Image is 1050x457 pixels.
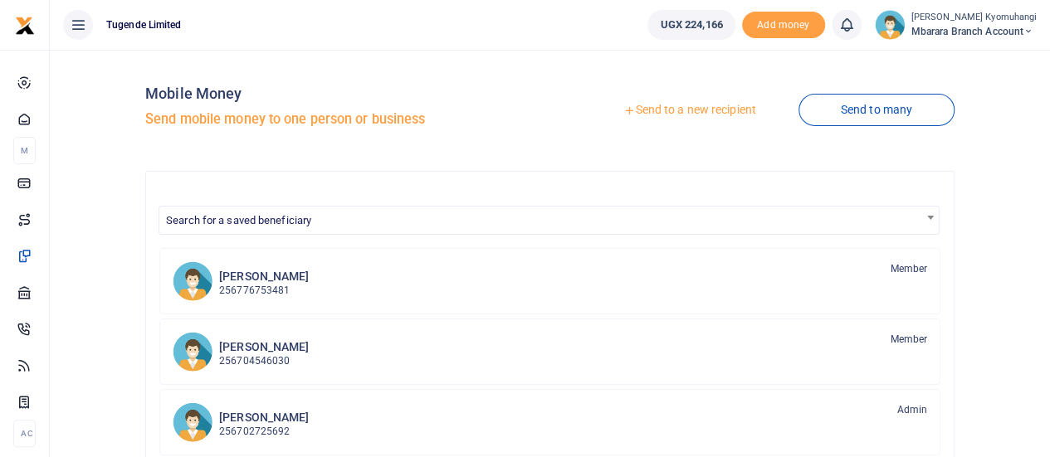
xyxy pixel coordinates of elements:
[890,332,927,347] span: Member
[159,207,939,232] span: Search for a saved beneficiary
[219,270,309,284] h6: [PERSON_NAME]
[581,95,798,125] a: Send to a new recipient
[875,10,1037,40] a: profile-user [PERSON_NAME] Kyomuhangi Mbarara Branch account
[159,318,940,385] a: LN [PERSON_NAME] 256704546030 Member
[173,332,212,372] img: LN
[742,12,825,39] span: Add money
[911,24,1037,39] span: Mbarara Branch account
[159,389,940,455] a: FK [PERSON_NAME] 256702725692 Admin
[742,17,825,30] a: Add money
[798,94,955,126] a: Send to many
[15,18,35,31] a: logo-small logo-large logo-large
[166,214,311,226] span: Search for a saved beneficiary
[219,283,309,299] p: 256776753481
[145,85,543,103] h4: Mobile Money
[145,111,543,128] h5: Send mobile money to one person or business
[641,10,741,40] li: Wallet ballance
[173,402,212,442] img: FK
[100,17,188,32] span: Tugende Limited
[15,16,35,36] img: logo-small
[875,10,905,40] img: profile-user
[159,248,940,314] a: JK [PERSON_NAME] 256776753481 Member
[219,340,309,354] h6: [PERSON_NAME]
[13,137,36,164] li: M
[660,17,722,33] span: UGX 224,166
[896,402,927,417] span: Admin
[647,10,735,40] a: UGX 224,166
[911,11,1037,25] small: [PERSON_NAME] Kyomuhangi
[173,261,212,301] img: JK
[219,411,309,425] h6: [PERSON_NAME]
[742,12,825,39] li: Toup your wallet
[159,206,940,235] span: Search for a saved beneficiary
[219,353,309,369] p: 256704546030
[890,261,927,276] span: Member
[13,420,36,447] li: Ac
[219,424,309,440] p: 256702725692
